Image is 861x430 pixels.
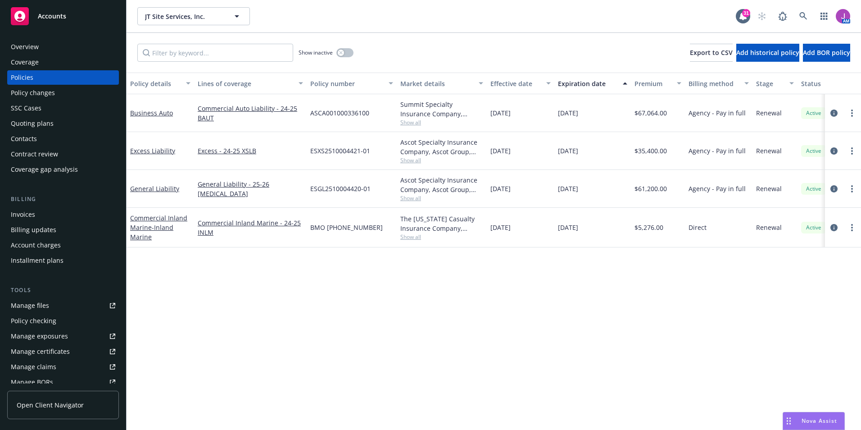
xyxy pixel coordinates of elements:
button: Nova Assist [783,412,845,430]
div: Policy details [130,79,181,88]
span: Show inactive [299,49,333,56]
div: Coverage gap analysis [11,162,78,177]
a: Billing updates [7,223,119,237]
div: Ascot Specialty Insurance Company, Ascot Group, Amwins [400,137,483,156]
a: General Liability - 25-26 [MEDICAL_DATA] [198,179,303,198]
a: Policy changes [7,86,119,100]
button: Policy details [127,73,194,94]
a: SSC Cases [7,101,119,115]
a: Start snowing [753,7,771,25]
div: Effective date [490,79,541,88]
div: Lines of coverage [198,79,293,88]
div: Manage files [11,298,49,313]
a: Excess Liability [130,146,175,155]
span: ASCA001000336100 [310,108,369,118]
span: Add BOR policy [803,48,850,57]
a: Excess - 24-25 XSLB [198,146,303,156]
div: Coverage [11,55,39,69]
button: JT Site Services, Inc. [137,7,250,25]
span: [DATE] [558,146,578,156]
div: Status [801,79,856,88]
button: Export to CSV [690,44,733,62]
button: Effective date [487,73,554,94]
div: Account charges [11,238,61,252]
div: Stage [756,79,784,88]
a: Installment plans [7,253,119,268]
a: Contacts [7,132,119,146]
span: - Inland Marine [130,223,173,241]
div: Ascot Specialty Insurance Company, Ascot Group, Amwins [400,175,483,194]
div: Manage BORs [11,375,53,389]
button: Premium [631,73,685,94]
div: Policy checking [11,314,56,328]
a: Commercial Auto Liability - 24-25 BAUT [198,104,303,123]
a: General Liability [130,184,179,193]
div: Overview [11,40,39,54]
span: Renewal [756,223,782,232]
a: Account charges [7,238,119,252]
div: Policy changes [11,86,55,100]
span: [DATE] [490,108,511,118]
span: ESXS2510004421-01 [310,146,370,156]
a: circleInformation [829,222,839,233]
span: Open Client Navigator [17,400,84,410]
span: Export to CSV [690,48,733,57]
span: Show all [400,194,483,202]
a: Business Auto [130,109,173,117]
div: Expiration date [558,79,617,88]
a: Manage files [7,298,119,313]
a: Manage claims [7,360,119,374]
span: [DATE] [558,184,578,193]
div: Contacts [11,132,37,146]
a: Report a Bug [774,7,792,25]
button: Add historical policy [736,44,799,62]
div: The [US_STATE] Casualty Insurance Company, Liberty Mutual [400,214,483,233]
a: circleInformation [829,108,839,119]
a: Overview [7,40,119,54]
div: Manage claims [11,360,56,374]
div: Manage exposures [11,329,68,343]
span: Active [805,185,823,193]
div: Tools [7,286,119,295]
span: BMO [PHONE_NUMBER] [310,223,383,232]
a: Manage BORs [7,375,119,389]
a: Commercial Inland Marine - 24-25 INLM [198,218,303,237]
div: Policy number [310,79,383,88]
span: Accounts [38,13,66,20]
span: Agency - Pay in full [689,184,746,193]
a: circleInformation [829,146,839,156]
span: $35,400.00 [634,146,667,156]
a: more [847,222,857,233]
span: $5,276.00 [634,223,663,232]
span: [DATE] [558,223,578,232]
a: Invoices [7,207,119,222]
a: Coverage [7,55,119,69]
div: Invoices [11,207,35,222]
span: Active [805,109,823,117]
a: Accounts [7,4,119,29]
button: Policy number [307,73,397,94]
a: Manage exposures [7,329,119,343]
span: Active [805,224,823,232]
span: Show all [400,119,483,126]
div: Policies [11,70,33,85]
a: Policy checking [7,314,119,328]
div: Contract review [11,147,58,161]
a: more [847,183,857,194]
img: photo [836,9,850,23]
span: [DATE] [490,184,511,193]
span: $61,200.00 [634,184,667,193]
button: Lines of coverage [194,73,307,94]
div: Billing method [689,79,739,88]
a: Commercial Inland Marine [130,214,187,241]
span: Agency - Pay in full [689,108,746,118]
div: Billing [7,195,119,204]
a: Quoting plans [7,116,119,131]
div: Quoting plans [11,116,54,131]
a: more [847,108,857,119]
a: circleInformation [829,183,839,194]
span: JT Site Services, Inc. [145,12,223,21]
div: Installment plans [11,253,63,268]
button: Expiration date [554,73,631,94]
